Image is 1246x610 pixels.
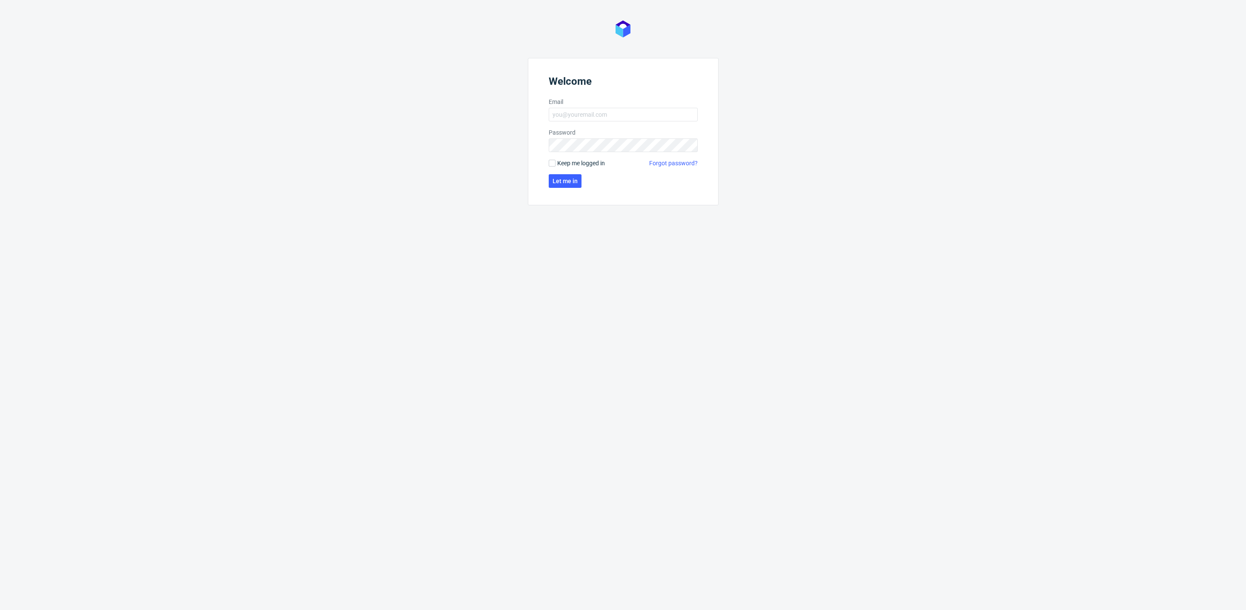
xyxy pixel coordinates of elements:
[549,108,698,121] input: you@youremail.com
[557,159,605,167] span: Keep me logged in
[553,178,578,184] span: Let me in
[549,174,581,188] button: Let me in
[549,98,698,106] label: Email
[549,128,698,137] label: Password
[549,75,698,91] header: Welcome
[649,159,698,167] a: Forgot password?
